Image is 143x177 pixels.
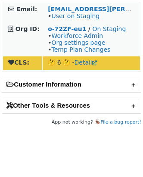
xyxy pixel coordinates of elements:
[48,25,86,32] a: o-72ZF-eu1
[51,46,110,53] a: Temp Plan Changes
[8,59,29,66] strong: CLS:
[16,25,40,32] strong: Org ID:
[88,25,90,32] strong: /
[51,39,105,46] a: Org settings page
[2,97,141,113] h2: Other Tools & Resources
[2,76,141,92] h2: Customer Information
[43,56,140,70] td: 🤔 6 🤔 -
[2,118,141,127] footer: App not working? 🪳
[100,119,141,125] a: File a bug report!
[51,12,99,19] a: User on Staging
[16,6,37,12] strong: Email:
[51,32,103,39] a: Workforce Admin
[92,25,126,32] a: On Staging
[75,59,97,66] a: Detail
[48,32,110,53] span: • • •
[48,12,99,19] span: •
